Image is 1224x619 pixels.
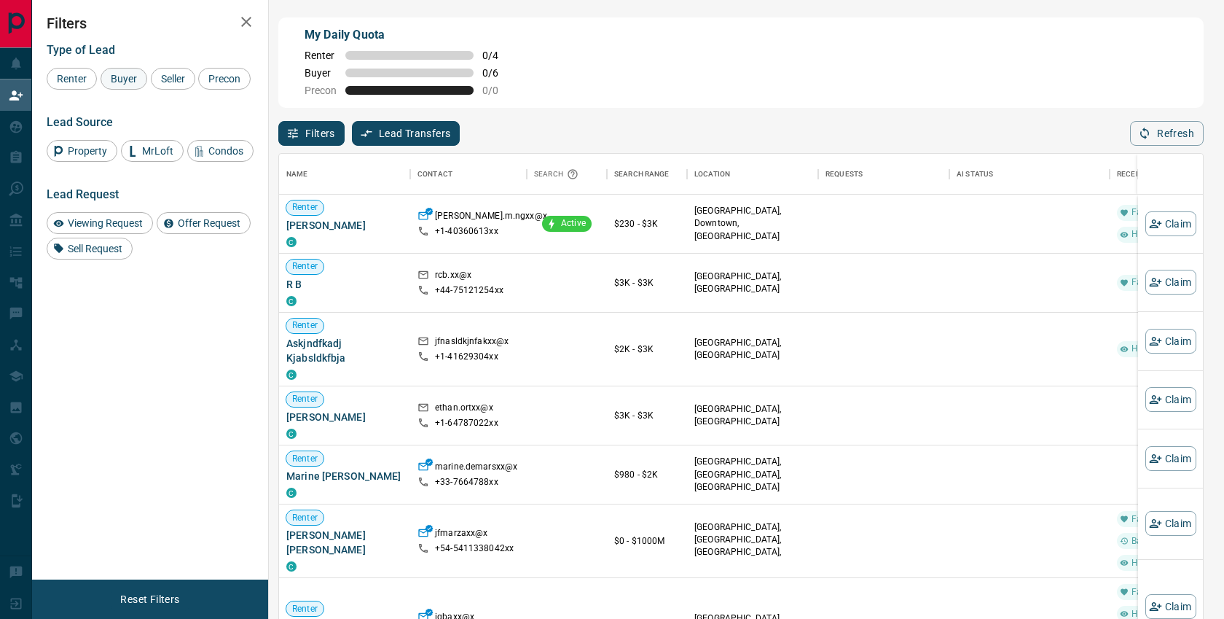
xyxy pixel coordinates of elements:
[286,201,323,214] span: Renter
[694,337,811,362] p: [GEOGRAPHIC_DATA], [GEOGRAPHIC_DATA]
[1145,511,1196,536] button: Claim
[286,469,403,483] span: Marine [PERSON_NAME]
[435,225,498,238] p: +1- 40360613xx
[203,73,246,85] span: Precon
[52,73,92,85] span: Renter
[435,335,509,351] p: jfnasldkjnfakxx@x
[555,217,592,230] span: Active
[614,217,680,230] p: $230 - $3K
[305,67,337,79] span: Buyer
[137,145,178,157] span: MrLoft
[694,456,811,493] p: [GEOGRAPHIC_DATA], [GEOGRAPHIC_DATA], [GEOGRAPHIC_DATA]
[47,212,153,234] div: Viewing Request
[286,393,323,405] span: Renter
[187,140,254,162] div: Condos
[286,218,403,233] span: [PERSON_NAME]
[1126,206,1175,219] span: Favourite
[694,521,811,572] p: [GEOGRAPHIC_DATA], [GEOGRAPHIC_DATA], [GEOGRAPHIC_DATA], [GEOGRAPHIC_DATA]
[278,121,345,146] button: Filters
[410,154,527,195] div: Contact
[286,488,297,498] div: condos.ca
[1145,594,1196,619] button: Claim
[435,269,471,284] p: rcb.xx@x
[957,154,993,195] div: AI Status
[614,534,680,548] p: $0 - $1000M
[1145,446,1196,471] button: Claim
[173,217,246,229] span: Offer Request
[1126,513,1175,526] span: Favourite
[47,68,97,90] div: Renter
[1126,276,1175,289] span: Favourite
[482,50,514,61] span: 0 / 4
[818,154,949,195] div: Requests
[435,351,498,363] p: +1- 41629304xx
[286,410,403,424] span: [PERSON_NAME]
[156,73,190,85] span: Seller
[417,154,452,195] div: Contact
[101,68,147,90] div: Buyer
[47,238,133,260] div: Sell Request
[47,43,115,57] span: Type of Lead
[435,284,503,297] p: +44- 75121254xx
[286,603,323,615] span: Renter
[286,429,297,439] div: condos.ca
[286,260,323,273] span: Renter
[435,402,493,417] p: ethan.ortxx@x
[614,409,680,422] p: $3K - $3K
[1145,270,1196,295] button: Claim
[949,154,1110,195] div: AI Status
[825,154,863,195] div: Requests
[435,461,517,476] p: marine.demarsxx@x
[111,587,189,612] button: Reset Filters
[694,205,811,242] p: [GEOGRAPHIC_DATA], Downtown, [GEOGRAPHIC_DATA]
[435,542,514,555] p: +54- 5411338042xx
[1126,557,1189,569] span: High Interest
[286,512,323,524] span: Renter
[435,527,487,542] p: jfmarzaxx@x
[63,243,127,254] span: Sell Request
[482,85,514,96] span: 0 / 0
[305,50,337,61] span: Renter
[1145,211,1196,236] button: Claim
[305,85,337,96] span: Precon
[614,154,670,195] div: Search Range
[286,237,297,247] div: condos.ca
[286,319,323,332] span: Renter
[1126,228,1189,241] span: High Interest
[694,403,811,428] p: [GEOGRAPHIC_DATA], [GEOGRAPHIC_DATA]
[1126,586,1175,599] span: Favourite
[286,154,308,195] div: Name
[286,336,403,365] span: Askjndfkadj Kjabsldkfbja
[47,15,254,32] h2: Filters
[47,115,113,129] span: Lead Source
[106,73,142,85] span: Buyer
[1145,329,1196,354] button: Claim
[435,476,498,488] p: +33- 7664788xx
[694,270,811,295] p: [GEOGRAPHIC_DATA], [GEOGRAPHIC_DATA]
[279,154,410,195] div: Name
[1126,343,1189,355] span: High Interest
[614,468,680,481] p: $980 - $2K
[286,370,297,380] div: condos.ca
[47,140,117,162] div: Property
[687,154,818,195] div: Location
[203,145,248,157] span: Condos
[694,154,730,195] div: Location
[63,217,148,229] span: Viewing Request
[1130,121,1204,146] button: Refresh
[286,561,297,572] div: condos.ca
[614,343,680,356] p: $2K - $3K
[286,277,403,292] span: R B
[352,121,460,146] button: Lead Transfers
[305,26,514,44] p: My Daily Quota
[435,210,547,225] p: [PERSON_NAME].m.ngxx@x
[121,140,184,162] div: MrLoft
[534,154,582,195] div: Search
[157,212,251,234] div: Offer Request
[198,68,251,90] div: Precon
[286,296,297,306] div: condos.ca
[614,276,680,289] p: $3K - $3K
[1126,535,1185,548] span: Back to Site
[482,67,514,79] span: 0 / 6
[435,417,498,429] p: +1- 64787022xx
